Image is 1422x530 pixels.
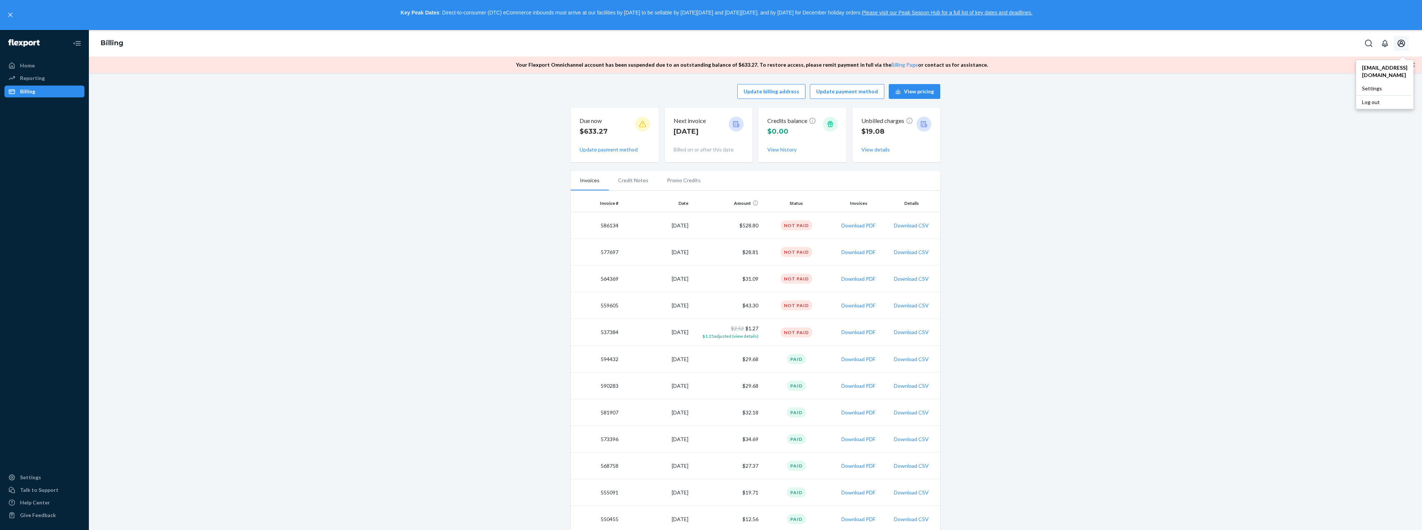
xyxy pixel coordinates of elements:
[691,212,761,239] td: $528.80
[571,194,621,212] th: Invoice #
[621,319,691,346] td: [DATE]
[787,407,806,417] div: Paid
[841,249,875,256] button: Download PDF
[16,5,31,12] span: Chat
[894,489,929,496] button: Download CSV
[4,497,84,509] a: Help Center
[702,332,758,340] button: $1.25adjusted (view details)
[580,146,638,153] button: Update payment method
[580,117,608,125] p: Due now
[886,194,940,212] th: Details
[841,356,875,363] button: Download PDF
[571,346,621,373] td: 594432
[20,511,56,519] div: Give Feedback
[571,171,609,190] li: Invoices
[691,239,761,266] td: $28.81
[571,399,621,426] td: 581907
[767,146,797,153] button: View history
[621,373,691,399] td: [DATE]
[580,127,608,136] p: $633.27
[841,436,875,443] button: Download PDF
[831,194,886,212] th: Invoices
[894,382,929,390] button: Download CSV
[894,249,929,256] button: Download CSV
[781,300,812,310] div: Not Paid
[761,194,831,212] th: Status
[691,453,761,479] td: $27.37
[621,346,691,373] td: [DATE]
[691,292,761,319] td: $43.30
[1394,36,1409,51] button: Open account menu
[841,516,875,523] button: Download PDF
[691,266,761,292] td: $31.09
[691,346,761,373] td: $29.68
[691,319,761,346] td: $1.27
[18,7,1415,19] p: : Direct-to-consumer (DTC) eCommerce inbounds must arrive at our facilities by [DATE] to be sella...
[1378,36,1392,51] button: Open notifications
[621,453,691,479] td: [DATE]
[674,127,706,136] p: [DATE]
[691,399,761,426] td: $32.18
[1361,36,1376,51] button: Open Search Box
[894,356,929,363] button: Download CSV
[20,62,35,69] div: Home
[787,381,806,391] div: Paid
[787,434,806,444] div: Paid
[674,117,706,125] p: Next invoice
[4,60,84,71] a: Home
[861,127,913,136] p: $19.08
[787,487,806,497] div: Paid
[767,117,816,125] p: Credits balance
[571,426,621,453] td: 573396
[1356,95,1412,109] button: Log out
[4,72,84,84] a: Reporting
[894,462,929,470] button: Download CSV
[894,302,929,309] button: Download CSV
[571,239,621,266] td: 577697
[841,302,875,309] button: Download PDF
[20,88,35,95] div: Billing
[691,373,761,399] td: $29.68
[571,319,621,346] td: 537384
[621,194,691,212] th: Date
[621,426,691,453] td: [DATE]
[658,171,710,190] li: Promo Credits
[891,61,918,68] a: Billing Page
[8,39,40,47] img: Flexport logo
[4,86,84,97] a: Billing
[894,222,929,229] button: Download CSV
[621,479,691,506] td: [DATE]
[571,373,621,399] td: 590283
[621,399,691,426] td: [DATE]
[516,61,988,69] p: Your Flexport Omnichannel account has been suspended due to an outstanding balance of $ 633.27 . ...
[70,36,84,51] button: Close Navigation
[621,292,691,319] td: [DATE]
[4,471,84,483] a: Settings
[731,325,744,331] span: $2.52
[20,74,45,82] div: Reporting
[810,84,884,99] button: Update payment method
[894,516,929,523] button: Download CSV
[609,171,658,190] li: Credit Notes
[1362,64,1408,79] span: [EMAIL_ADDRESS][DOMAIN_NAME]
[621,266,691,292] td: [DATE]
[1356,82,1413,95] a: Settings
[20,474,41,481] div: Settings
[781,220,812,230] div: Not Paid
[691,194,761,212] th: Amount
[841,462,875,470] button: Download PDF
[894,409,929,416] button: Download CSV
[787,354,806,364] div: Paid
[861,117,913,125] p: Unbilled charges
[7,11,14,19] button: close,
[781,327,812,337] div: Not Paid
[841,222,875,229] button: Download PDF
[20,499,50,506] div: Help Center
[674,146,744,153] p: Billed on or after this date
[862,10,1032,16] a: Please visit our Peak Season Hub for a full list of key dates and deadlines.
[841,275,875,283] button: Download PDF
[4,509,84,521] button: Give Feedback
[571,212,621,239] td: 586134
